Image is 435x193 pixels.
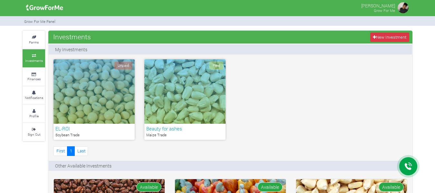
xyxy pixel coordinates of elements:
[55,126,133,131] h6: EL-ROI
[23,49,45,67] a: Investments
[55,162,111,169] p: Other Available Investments
[67,146,75,156] a: 1
[23,86,45,104] a: Notifications
[114,62,132,70] span: Unpaid
[52,30,92,43] span: Investments
[55,132,133,138] p: Soybean Trade
[25,95,43,100] small: Notifications
[23,68,45,86] a: Finances
[23,31,45,49] a: Farms
[370,33,409,42] a: New Investment
[209,62,223,70] span: Paid
[361,1,395,9] p: [PERSON_NAME]
[136,182,161,192] span: Available
[29,114,39,118] small: Profile
[23,105,45,122] a: Profile
[53,146,88,156] nav: Page Navigation
[146,132,224,138] p: Maize Trade
[27,77,41,81] small: Finances
[55,46,87,53] p: My Investments
[23,123,45,141] a: Sign Out
[24,1,65,14] img: growforme image
[257,182,283,192] span: Available
[25,58,43,63] small: Investments
[53,59,135,140] a: Unpaid EL-ROI Soybean Trade
[53,146,67,156] a: First
[146,126,224,131] h6: Beauty for ashes
[24,19,55,24] small: Grow For Me Panel
[29,40,39,44] small: Farms
[397,1,410,14] img: growforme image
[74,146,88,156] a: Last
[374,8,395,13] small: Grow For Me
[379,182,404,192] span: Available
[28,132,40,137] small: Sign Out
[144,59,226,140] a: Paid Beauty for ashes Maize Trade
